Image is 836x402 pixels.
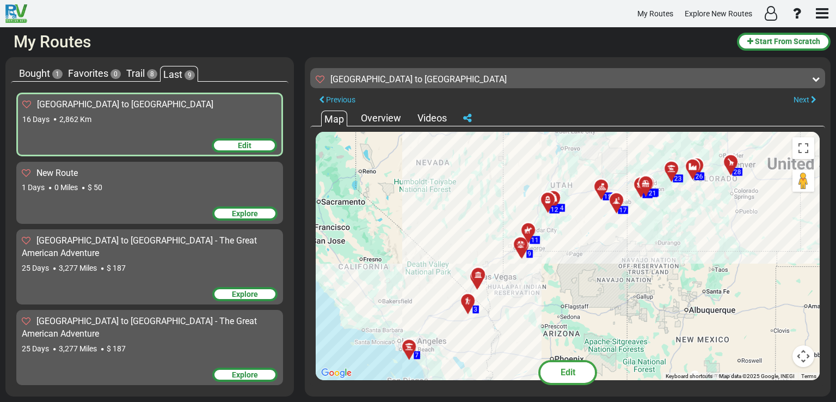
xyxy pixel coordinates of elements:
div: Videos [415,111,450,125]
span: Trail [126,68,145,79]
div: Overview [358,111,404,125]
div: Edit [212,138,277,153]
span: 3,277 Miles [59,344,97,353]
span: 8 [147,69,157,79]
span: 3 [474,306,478,313]
div: [GEOGRAPHIC_DATA] to [GEOGRAPHIC_DATA] - The Great American Adventure 25 Days 3,277 Miles $ 187 E... [16,229,283,304]
span: 12 [551,205,558,213]
span: Start From Scratch [755,37,820,46]
a: My Routes [632,3,678,25]
button: Drag Pegman onto the map to open Street View [792,170,814,192]
div: [GEOGRAPHIC_DATA] to [GEOGRAPHIC_DATA] - The Great American Adventure 25 Days 3,277 Miles $ 187 E... [16,310,283,385]
span: Map data ©2025 Google, INEGI [719,373,795,379]
div: Trail 8 [124,66,160,81]
span: 7 [415,351,419,359]
span: Edit [561,367,575,377]
span: 25 Days [22,264,49,272]
button: Next [785,93,825,107]
button: Previous [310,93,364,107]
sapn: [GEOGRAPHIC_DATA] to [GEOGRAPHIC_DATA] [330,74,507,84]
span: 2,862 Km [59,115,91,124]
a: Open this area in Google Maps (opens a new window) [318,366,354,380]
span: Bought [19,68,50,79]
span: 16 Days [22,115,50,124]
span: 11 [531,236,539,243]
span: $ 187 [107,264,126,272]
span: 17 [619,206,627,214]
span: 25 Days [22,344,49,353]
button: Map camera controls [792,345,814,367]
span: $ 187 [107,344,126,353]
div: Bought 1 [16,66,65,81]
span: My Routes [637,9,673,18]
span: 23 [674,174,682,182]
span: 1 [52,69,63,79]
span: Next [794,95,809,104]
img: RvPlanetLogo.png [5,4,27,23]
div: New Route 1 Days 0 Miles $ 50 Explore [16,162,283,224]
span: 1 Days [22,183,45,192]
div: Last 9 [160,66,198,82]
button: Keyboard shortcuts [666,373,712,380]
button: Edit [535,360,600,386]
a: Terms (opens in new tab) [801,373,816,379]
div: Favorites 0 [65,66,124,81]
span: 14 [556,204,564,211]
span: 15 [604,192,612,200]
div: Explore [212,368,278,382]
span: $ 50 [88,183,102,192]
span: 26 [696,172,703,180]
div: [GEOGRAPHIC_DATA] to [GEOGRAPHIC_DATA] 16 Days 2,862 Km Edit [16,93,283,156]
div: Map [321,111,347,126]
span: 9 [528,250,532,258]
img: Google [318,366,354,380]
a: Explore New Routes [680,3,757,25]
span: Last [163,69,182,80]
span: 0 Miles [54,183,78,192]
button: Start From Scratch [737,33,831,51]
span: Favorites [68,68,108,79]
div: Explore [212,287,278,301]
span: 0 [110,69,121,79]
h2: My Routes [14,33,729,51]
sapn: [GEOGRAPHIC_DATA] to [GEOGRAPHIC_DATA] [37,99,213,109]
sapn: [GEOGRAPHIC_DATA] to [GEOGRAPHIC_DATA] - The Great American Adventure [22,316,257,339]
span: Explore New Routes [685,9,752,18]
span: 19 [644,190,651,198]
sapn: [GEOGRAPHIC_DATA] to [GEOGRAPHIC_DATA] - The Great American Adventure [22,235,257,258]
span: 9 [185,70,195,80]
div: Explore [212,206,278,221]
span: 28 [734,168,741,175]
span: Previous [326,95,355,104]
span: 21 [649,189,656,197]
span: 3,277 Miles [59,264,97,272]
sapn: New Route [36,168,78,178]
button: Toggle fullscreen view [792,137,814,159]
span: Edit [238,141,251,150]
